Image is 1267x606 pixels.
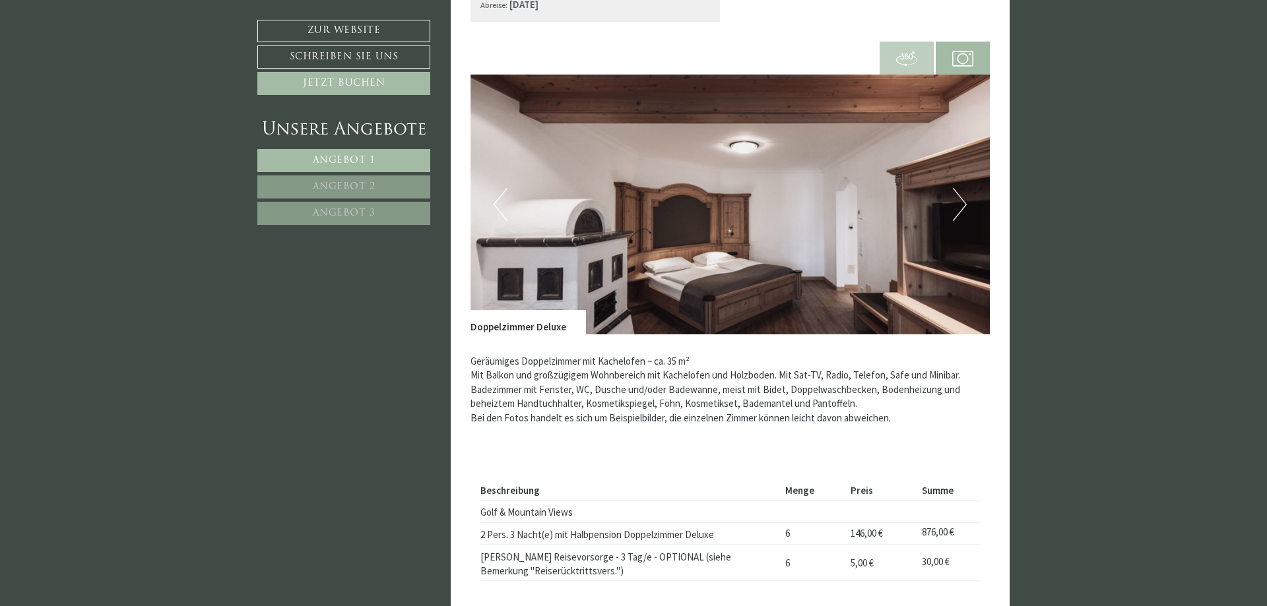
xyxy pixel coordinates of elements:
button: Previous [494,188,507,221]
button: Next [953,188,967,221]
p: Geräumiges Doppelzimmer mit Kachelofen ~ ca. 35 m² Mit Balkon und großzügigem Wohnbereich mit Kac... [471,354,991,425]
div: Montis – Active Nature Spa [20,38,188,47]
img: 360-grad.svg [896,48,917,69]
th: Preis [846,481,917,500]
button: Senden [434,348,520,371]
div: Unsere Angebote [257,118,430,142]
td: 30,00 € [917,545,980,581]
td: Golf & Mountain Views [480,500,781,522]
small: 10:40 [20,61,188,70]
div: Doppelzimmer Deluxe [471,310,586,334]
th: Beschreibung [480,481,781,500]
span: 5,00 € [851,557,874,569]
img: image [471,75,991,334]
td: 876,00 € [917,522,980,545]
span: Angebot 1 [313,156,375,166]
a: Jetzt buchen [257,72,430,95]
a: Zur Website [257,20,430,42]
img: camera.svg [952,48,973,69]
td: 6 [780,522,846,545]
td: [PERSON_NAME] Reisevorsorge - 3 Tag/e - OPTIONAL (siehe Bemerkung "Reiserücktrittsvers.") [480,545,781,581]
span: 146,00 € [851,527,883,539]
th: Menge [780,481,846,500]
th: Summe [917,481,980,500]
td: 2 Pers. 3 Nacht(e) mit Halbpension Doppelzimmer Deluxe [480,522,781,545]
span: Angebot 2 [313,182,375,192]
td: 6 [780,545,846,581]
span: Angebot 3 [313,208,375,218]
div: Guten Tag, wie können wir Ihnen helfen? [10,35,195,73]
a: Schreiben Sie uns [257,45,430,69]
div: Montag [234,10,286,31]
